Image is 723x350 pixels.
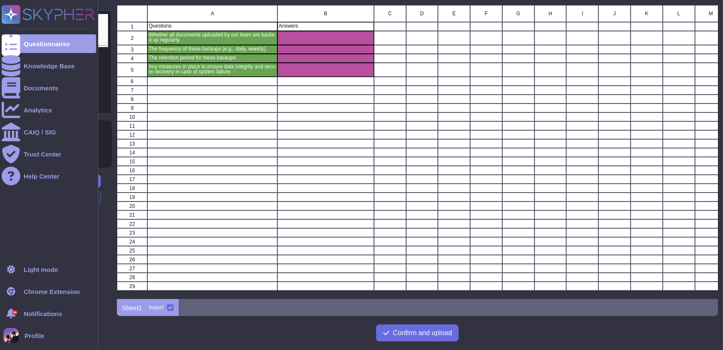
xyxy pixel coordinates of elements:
[117,45,147,54] div: 3
[12,310,17,315] div: 9+
[117,157,147,166] div: 15
[117,54,147,63] div: 4
[2,78,96,97] a: Documents
[117,130,147,139] div: 12
[677,11,680,16] span: L
[117,246,147,255] div: 25
[3,328,19,343] img: user
[117,148,147,157] div: 14
[122,305,142,311] p: Sheet1
[117,139,147,148] div: 13
[117,112,147,121] div: 10
[117,121,147,130] div: 11
[117,22,147,31] div: 1
[117,104,147,112] div: 9
[149,32,276,42] p: Whether all documents uploaded by our team are backed up regularly.
[2,123,96,141] a: CAIQ / SIG
[24,266,58,273] div: Light mode
[117,184,147,193] div: 18
[279,23,373,28] p: Answers
[117,282,147,291] div: 29
[24,63,75,69] div: Knowledge Base
[117,193,147,202] div: 19
[117,95,147,104] div: 8
[117,31,147,45] div: 2
[117,63,147,77] div: 5
[2,101,96,119] a: Analytics
[548,11,552,16] span: H
[117,219,147,228] div: 22
[117,237,147,246] div: 24
[393,330,452,336] span: Confirm and upload
[117,77,147,86] div: 6
[24,129,56,135] div: CAIQ / SIG
[117,210,147,219] div: 21
[149,46,276,51] p: The frequency of these backups (e.g., daily, weekly).
[149,23,276,28] p: Questions
[149,55,276,60] p: The retention period for these backups.
[211,11,214,16] span: A
[117,175,147,184] div: 17
[2,167,96,185] a: Help Center
[24,173,59,179] div: Help Center
[2,145,96,163] a: Trust Center
[25,333,44,339] span: Profile
[516,11,520,16] span: G
[24,151,61,157] div: Trust Center
[388,11,392,16] span: C
[709,11,713,16] span: M
[2,326,25,345] button: user
[376,325,459,342] button: Confirm and upload
[324,11,327,16] span: B
[117,86,147,95] div: 7
[2,282,96,301] a: Chrome Extension
[2,34,96,53] a: Questionnaires
[149,305,163,310] div: Import
[582,11,583,16] span: I
[117,264,147,273] div: 27
[117,5,718,299] div: grid
[117,228,147,237] div: 23
[117,255,147,264] div: 26
[485,11,488,16] span: F
[613,11,616,16] span: J
[645,11,648,16] span: K
[24,107,52,113] div: Analytics
[2,56,96,75] a: Knowledge Base
[24,288,80,295] div: Chrome Extension
[24,85,58,91] div: Documents
[420,11,424,16] span: D
[117,273,147,282] div: 28
[24,41,70,47] div: Questionnaires
[117,166,147,175] div: 16
[149,64,276,74] p: Any measures in place to ensure data integrity and secure recovery in case of system failure.
[452,11,456,16] span: E
[24,311,62,317] span: Notifications
[117,202,147,210] div: 20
